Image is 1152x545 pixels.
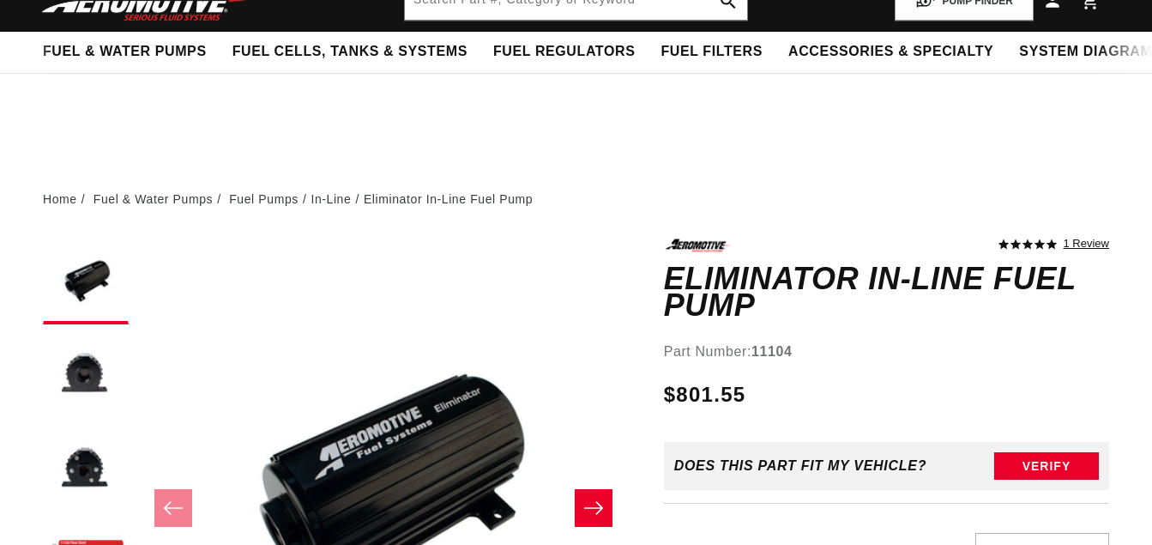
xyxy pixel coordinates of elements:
span: Fuel Regulators [493,43,635,61]
summary: Fuel & Water Pumps [30,32,220,72]
span: Fuel Filters [660,43,763,61]
button: Verify [994,452,1099,480]
button: Load image 3 in gallery view [43,427,129,513]
h1: Eliminator In-Line Fuel Pump [664,265,1109,319]
button: Load image 2 in gallery view [43,333,129,419]
a: Fuel & Water Pumps [93,190,213,209]
span: Fuel & Water Pumps [43,43,207,61]
span: Fuel Cells, Tanks & Systems [232,43,467,61]
a: 1 reviews [1064,239,1109,251]
summary: Fuel Filters [648,32,775,72]
summary: Fuel Cells, Tanks & Systems [220,32,480,72]
summary: Fuel Regulators [480,32,648,72]
li: In-Line [311,190,364,209]
li: Eliminator In-Line Fuel Pump [364,190,533,209]
button: Load image 1 in gallery view [43,239,129,324]
nav: breadcrumbs [43,190,1109,209]
span: Accessories & Specialty [788,43,993,61]
div: Does This part fit My vehicle? [674,458,927,474]
a: Fuel Pumps [229,190,299,209]
button: Slide right [575,489,612,527]
button: Slide left [154,489,192,527]
span: $801.55 [664,379,746,410]
strong: 11104 [751,344,793,359]
div: Part Number: [664,341,1109,363]
summary: Accessories & Specialty [775,32,1006,72]
a: Home [43,190,77,209]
